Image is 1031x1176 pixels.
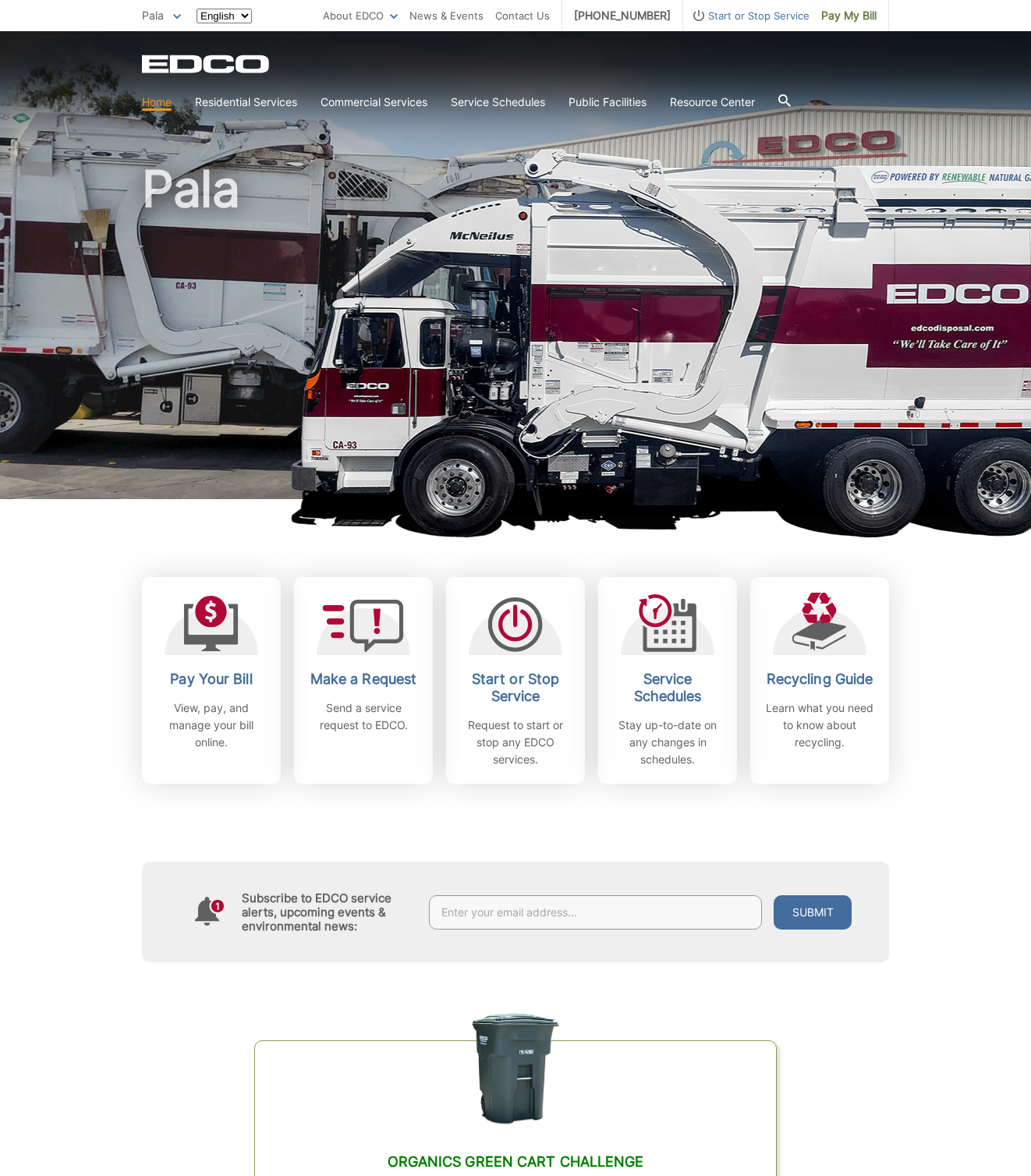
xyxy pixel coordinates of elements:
a: Make a Request Send a service request to EDCO. [294,577,433,784]
a: Pay Your Bill View, pay, and manage your bill online. [142,577,281,784]
span: Pala [142,9,164,22]
a: Commercial Services [321,94,427,111]
p: Request to start or stop any EDCO services. [458,717,573,768]
a: News & Events [409,7,484,24]
button: Submit [774,895,852,930]
h2: Make a Request [306,671,421,688]
h4: Subscribe to EDCO service alerts, upcoming events & environmental news: [242,891,413,933]
a: Service Schedules Stay up-to-date on any changes in schedules. [598,577,737,784]
p: Stay up-to-date on any changes in schedules. [610,717,725,768]
a: Contact Us [495,7,550,24]
a: Resource Center [670,94,755,111]
a: Service Schedules [451,94,545,111]
p: View, pay, and manage your bill online. [154,700,269,751]
a: Home [142,94,172,111]
span: Pay My Bill [821,7,877,24]
h2: Organics Green Cart Challenge [286,1153,746,1171]
h2: Service Schedules [610,671,725,705]
h1: Pala [142,164,889,506]
h2: Recycling Guide [762,671,877,688]
input: Enter your email address... [429,895,762,930]
h2: Start or Stop Service [458,671,573,705]
select: Select a language [197,9,252,23]
a: Public Facilities [569,94,647,111]
a: Residential Services [195,94,297,111]
h2: Pay Your Bill [154,671,269,688]
a: About EDCO [323,7,398,24]
a: Recycling Guide Learn what you need to know about recycling. [750,577,889,784]
p: Send a service request to EDCO. [306,700,421,734]
a: EDCD logo. Return to the homepage. [142,55,271,73]
p: Learn what you need to know about recycling. [762,700,877,751]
